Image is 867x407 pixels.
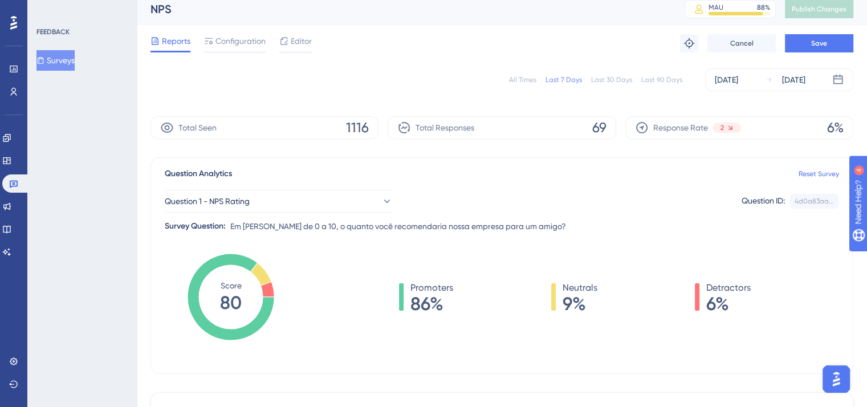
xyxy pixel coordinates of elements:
span: Reports [162,34,190,48]
a: Reset Survey [799,169,839,178]
iframe: UserGuiding AI Assistant Launcher [819,362,853,396]
span: Total Responses [416,121,474,135]
span: 1116 [346,119,369,137]
div: FEEDBACK [36,27,70,36]
div: Last 7 Days [546,75,582,84]
div: [DATE] [715,73,738,87]
span: Need Help? [27,3,71,17]
span: Detractors [706,281,751,295]
span: 9% [563,295,597,313]
div: All Times [509,75,536,84]
span: Editor [291,34,312,48]
span: 69 [592,119,607,137]
div: [DATE] [782,73,805,87]
span: Question 1 - NPS Rating [165,194,250,208]
span: Publish Changes [792,5,846,14]
div: Survey Question: [165,219,226,233]
button: Cancel [707,34,776,52]
div: Last 90 Days [641,75,682,84]
span: 86% [410,295,453,313]
div: NPS [150,1,656,17]
div: MAU [709,3,723,12]
button: Question 1 - NPS Rating [165,190,393,213]
button: Save [785,34,853,52]
span: Neutrals [563,281,597,295]
div: Question ID: [742,194,785,209]
span: 6% [827,119,844,137]
span: 6% [706,295,751,313]
span: Save [811,39,827,48]
span: Cancel [730,39,754,48]
span: Total Seen [178,121,217,135]
span: Response Rate [653,121,708,135]
tspan: Score [221,281,242,290]
span: Em [PERSON_NAME] de 0 a 10, o quanto você recomendaria nossa empresa para um amigo? [230,219,566,233]
span: Promoters [410,281,453,295]
div: Last 30 Days [591,75,632,84]
div: 88 % [757,3,770,12]
span: Configuration [215,34,266,48]
span: 2 [721,123,724,132]
span: Question Analytics [165,167,232,181]
div: 4d0a83aa... [795,197,834,206]
button: Surveys [36,50,75,71]
tspan: 80 [220,292,242,314]
div: 4 [79,6,83,15]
